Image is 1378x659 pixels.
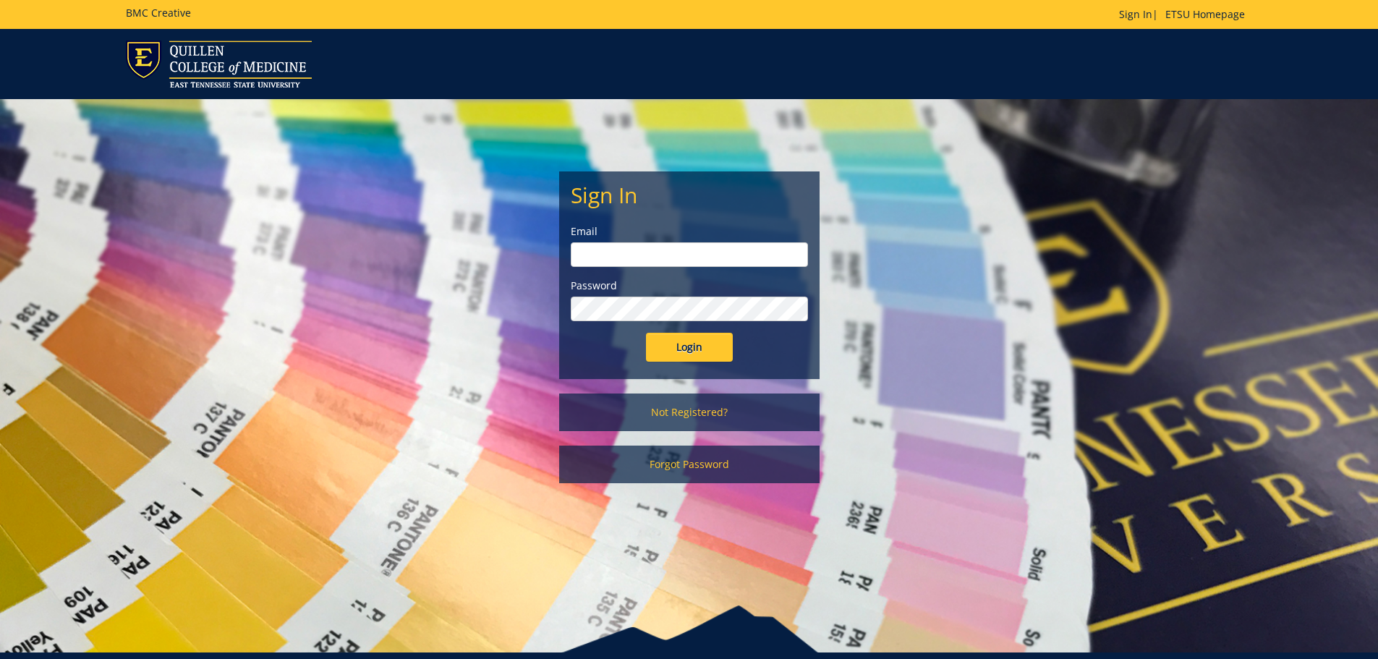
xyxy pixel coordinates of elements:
a: Forgot Password [559,446,820,483]
h5: BMC Creative [126,7,191,18]
label: Email [571,224,808,239]
h2: Sign In [571,183,808,207]
input: Login [646,333,733,362]
a: ETSU Homepage [1158,7,1252,21]
a: Not Registered? [559,394,820,431]
img: ETSU logo [126,41,312,88]
label: Password [571,279,808,293]
p: | [1119,7,1252,22]
a: Sign In [1119,7,1152,21]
